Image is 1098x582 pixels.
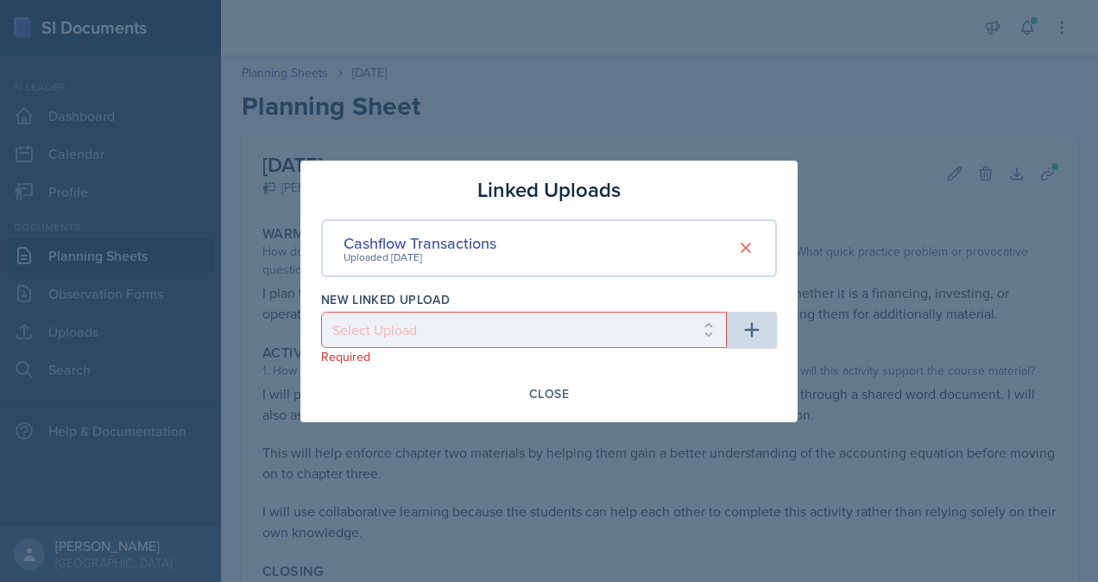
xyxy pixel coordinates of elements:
div: Cashflow Transactions [344,231,496,255]
div: Close [529,387,569,401]
h3: Linked Uploads [477,174,621,206]
label: New Linked Upload [321,291,450,308]
div: Uploaded [DATE] [344,250,496,265]
button: Close [518,379,580,408]
p: Required [321,348,727,365]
